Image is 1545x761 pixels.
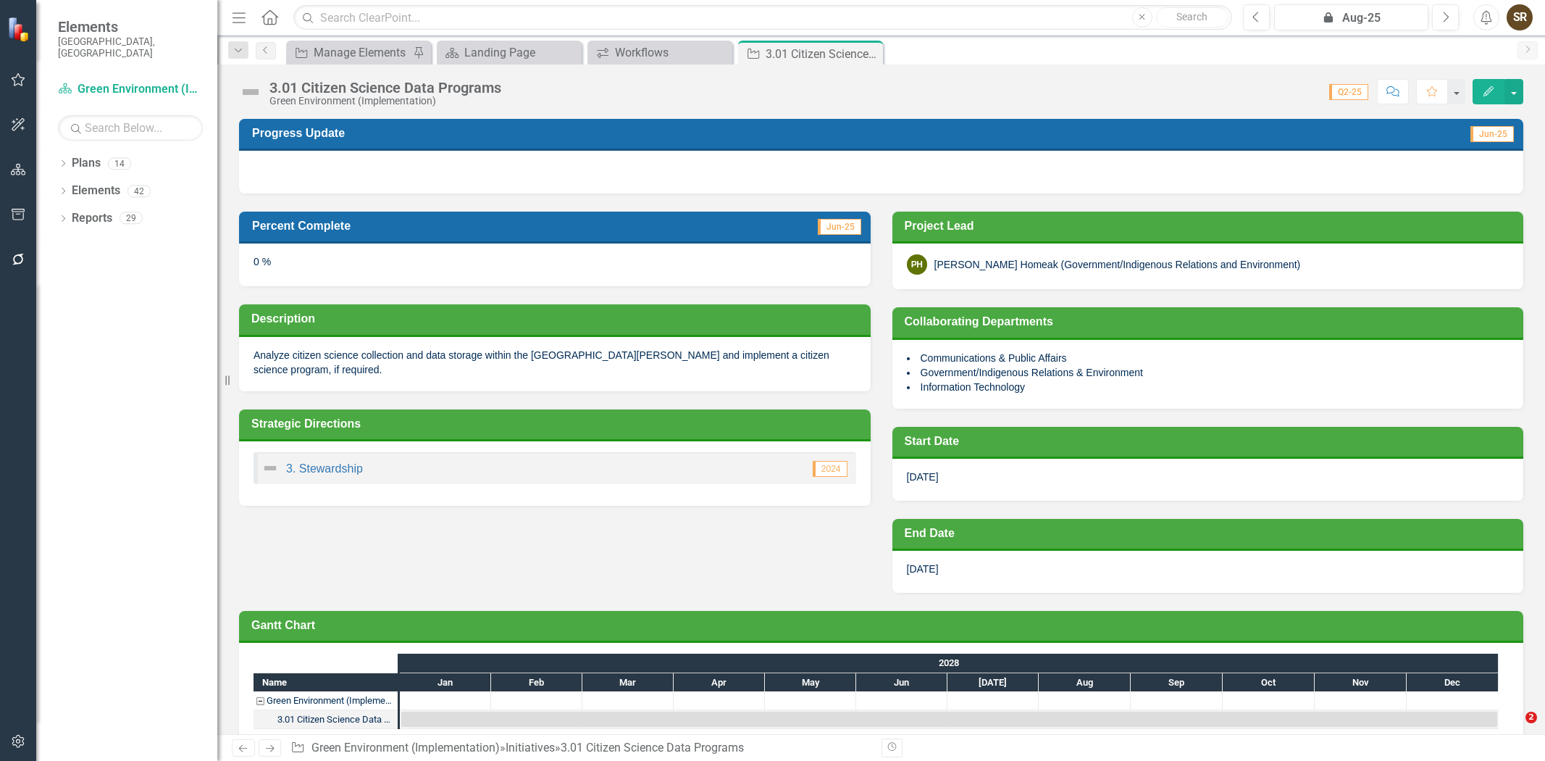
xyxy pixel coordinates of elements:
div: 3.01 Citizen Science Data Programs [269,80,501,96]
div: 14 [108,157,131,170]
div: 42 [127,185,151,197]
a: Reports [72,210,112,227]
button: Aug-25 [1274,4,1428,30]
h3: Gantt Chart [251,618,1516,632]
span: Government/Indigenous Relations & Environment [921,367,1143,378]
span: Elements [58,18,203,36]
a: Manage Elements [290,43,409,62]
span: 2 [1525,712,1537,723]
h3: Strategic Directions [251,417,863,431]
div: Feb [491,673,582,692]
a: Workflows [591,43,729,62]
div: Apr [674,673,765,692]
h3: Start Date [905,434,1517,448]
div: Jul [947,673,1039,692]
div: Green Environment (Implementation) [267,691,393,710]
div: Nov [1315,673,1407,692]
h3: Progress Update [252,126,1103,140]
div: Mar [582,673,674,692]
button: SR [1507,4,1533,30]
div: May [765,673,856,692]
h3: End Date [905,526,1517,540]
iframe: Intercom live chat [1496,712,1531,747]
div: [PERSON_NAME] Homeak (Government/Indigenous Relations and Environment) [934,257,1301,272]
a: Landing Page [440,43,578,62]
span: Communications & Public Affairs [921,352,1067,364]
div: Task: Start date: 2028-01-01 End date: 2028-12-31 [401,712,1497,727]
p: Analyze citizen science collection and data storage within the [GEOGRAPHIC_DATA][PERSON_NAME] and... [254,348,856,377]
h3: Description [251,312,863,325]
a: Initiatives [506,741,555,754]
input: Search ClearPoint... [293,5,1232,30]
h3: Percent Complete [252,219,671,233]
span: [DATE] [907,471,939,483]
div: Oct [1223,673,1315,692]
span: Q2-25 [1329,84,1368,100]
div: Landing Page [464,43,578,62]
div: 3.01 Citizen Science Data Programs [277,710,393,729]
span: Jun-25 [1470,126,1514,142]
div: Dec [1407,673,1499,692]
div: Green Environment (Implementation) [254,691,398,710]
span: Jun-25 [818,219,861,235]
span: Search [1176,11,1207,22]
button: Search [1156,7,1228,28]
a: Elements [72,183,120,199]
div: Manage Elements [314,43,409,62]
div: Task: Green Environment (Implementation) Start date: 2028-01-01 End date: 2028-01-02 [254,691,398,710]
small: [GEOGRAPHIC_DATA], [GEOGRAPHIC_DATA] [58,36,203,59]
a: Green Environment (Implementation) [58,81,203,98]
span: 2024 [813,461,847,477]
a: 3. Stewardship [286,462,363,475]
div: Jan [400,673,491,692]
div: Task: Start date: 2028-01-01 End date: 2028-12-31 [254,710,398,729]
h3: Project Lead [905,219,1517,233]
div: 0 % [239,244,871,286]
a: Green Environment (Implementation) [311,741,500,754]
img: ClearPoint Strategy [7,17,33,42]
div: PH [907,254,927,275]
div: 3.01 Citizen Science Data Programs [766,45,879,63]
input: Search Below... [58,115,203,141]
div: Green Environment (Implementation) [269,96,501,107]
div: Name [254,673,398,691]
img: Not Defined [239,80,262,104]
a: Plans [72,155,101,172]
div: Jun [856,673,947,692]
div: Aug-25 [1279,9,1423,27]
span: [DATE] [907,563,939,575]
div: » » [290,740,870,757]
div: Aug [1039,673,1131,692]
div: 3.01 Citizen Science Data Programs [254,710,398,729]
div: 29 [120,212,143,225]
h3: Collaborating Departments [905,315,1517,328]
div: 3.01 Citizen Science Data Programs [561,741,744,754]
img: Not Defined [261,459,279,477]
div: 2028 [400,654,1499,673]
div: Sep [1131,673,1223,692]
div: Workflows [615,43,729,62]
span: Information Technology [921,381,1026,393]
